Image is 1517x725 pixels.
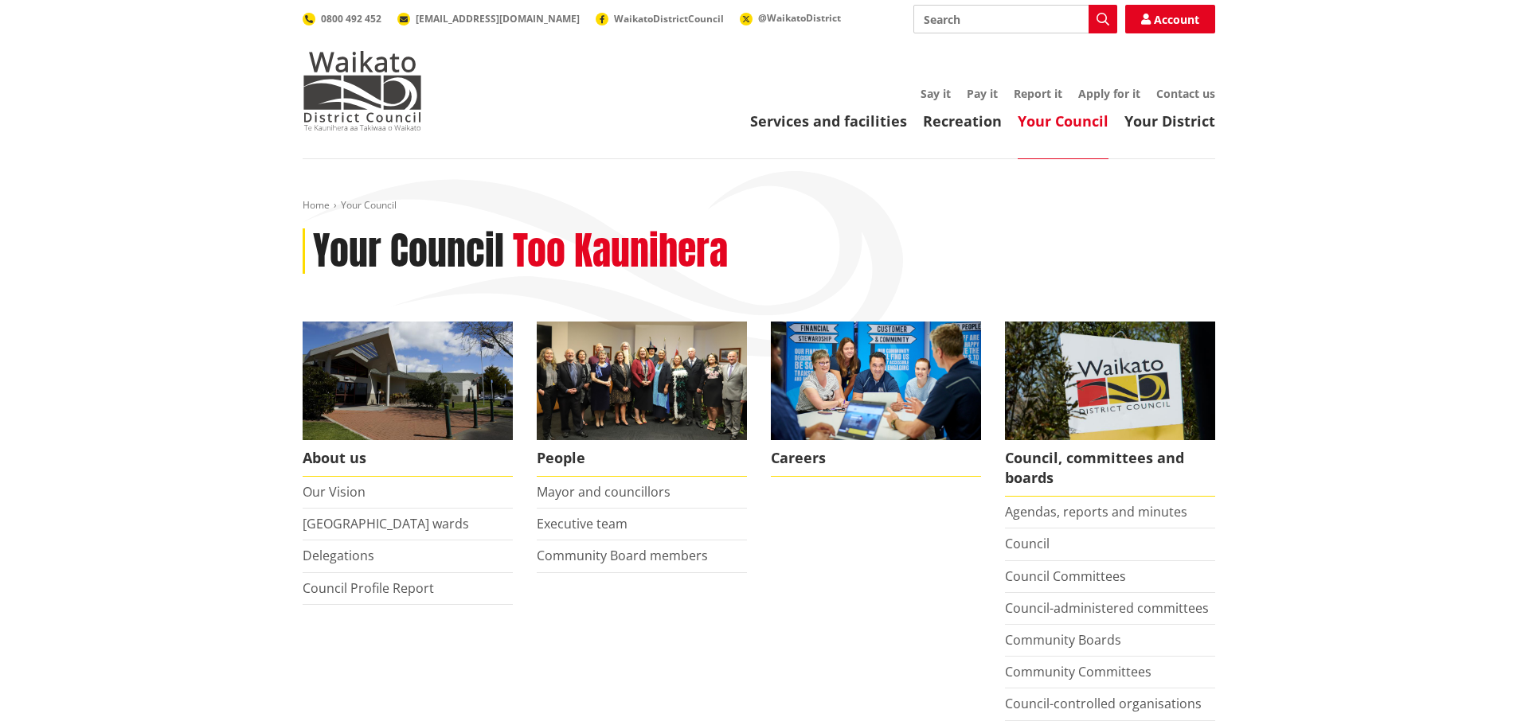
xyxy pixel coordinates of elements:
a: Recreation [923,111,1002,131]
a: Council Profile Report [303,579,434,597]
a: 0800 492 452 [303,12,381,25]
a: Community Board members [537,547,708,564]
a: Waikato-District-Council-sign Council, committees and boards [1005,322,1215,497]
a: WDC Building 0015 About us [303,322,513,477]
a: Council Committees [1005,567,1126,585]
a: Community Committees [1005,663,1151,680]
img: Waikato-District-Council-sign [1005,322,1215,440]
nav: breadcrumb [303,199,1215,212]
a: Council-administered committees [1005,599,1209,617]
a: Report it [1014,86,1062,101]
a: Home [303,198,330,212]
a: Delegations [303,547,374,564]
a: Your District [1124,111,1215,131]
span: 0800 492 452 [321,12,381,25]
a: Contact us [1156,86,1215,101]
a: Pay it [967,86,998,101]
a: Services and facilities [750,111,907,131]
a: Account [1125,5,1215,33]
a: Community Boards [1005,631,1121,649]
a: Agendas, reports and minutes [1005,503,1187,520]
img: WDC Building 0015 [303,322,513,440]
span: Your Council [341,198,397,212]
span: People [537,440,747,477]
a: Executive team [537,515,628,532]
a: Council-controlled organisations [1005,695,1202,712]
a: Mayor and councillors [537,483,671,501]
span: [EMAIL_ADDRESS][DOMAIN_NAME] [416,12,580,25]
a: Careers [771,322,981,477]
h2: Too Kaunihera [513,228,728,275]
img: Office staff in meeting - Career page [771,322,981,440]
a: Your Council [1018,111,1108,131]
a: @WaikatoDistrict [740,11,841,25]
img: Waikato District Council - Te Kaunihera aa Takiwaa o Waikato [303,51,422,131]
a: [EMAIL_ADDRESS][DOMAIN_NAME] [397,12,580,25]
a: Say it [921,86,951,101]
a: WaikatoDistrictCouncil [596,12,724,25]
a: Our Vision [303,483,366,501]
a: 2022 Council People [537,322,747,477]
input: Search input [913,5,1117,33]
a: [GEOGRAPHIC_DATA] wards [303,515,469,532]
span: WaikatoDistrictCouncil [614,12,724,25]
img: 2022 Council [537,322,747,440]
span: About us [303,440,513,477]
span: Council, committees and boards [1005,440,1215,497]
a: Council [1005,535,1050,552]
h1: Your Council [313,228,504,275]
span: @WaikatoDistrict [758,11,841,25]
a: Apply for it [1078,86,1140,101]
span: Careers [771,440,981,477]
